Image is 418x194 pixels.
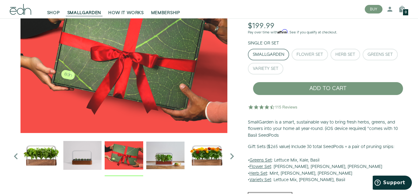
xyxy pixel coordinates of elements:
span: SHOP [47,10,60,16]
a: SHOP [43,2,64,16]
img: EMAILS_-_Holiday_21_PT1_28_9986b34a-7908-4121-b1c1-9595d1e43abe_1024x.png [105,136,143,174]
p: SmallGarden is a smart, sustainable way to bring fresh herbs, greens, and flowers into your home ... [248,119,408,139]
button: Flower Set [292,49,328,60]
p: • : Lettuce Mix, Kale, Basil • : [PERSON_NAME], [PERSON_NAME], [PERSON_NAME] • : Mint, [PERSON_NA... [248,144,408,184]
label: Single or Set [248,40,279,46]
u: Variety Set [249,177,271,183]
div: Greens Set [368,52,393,57]
button: BUY [365,5,383,13]
div: Flower Set [297,52,323,57]
img: Official-EDN-SMALLGARDEN-HERB-HERO-SLV-2000px_1024x.png [22,136,60,174]
span: SMALLGARDEN [67,10,101,16]
span: MEMBERSHIP [151,10,180,16]
u: Flower Set [249,164,271,170]
b: Gift Sets ($265 value) Include 30 total SeedPods + a pair of pruning snips: [248,144,394,150]
button: Greens Set [363,49,398,60]
u: Herb Set [249,170,267,177]
a: MEMBERSHIP [147,2,184,16]
div: 3 / 6 [105,136,143,176]
div: 4 / 6 [146,136,185,176]
span: HOW IT WORKS [108,10,144,16]
div: SmallGarden [253,52,284,57]
button: Variety Set [248,63,283,74]
button: Herb Set [330,49,360,60]
iframe: Opens a widget where you can find more information [373,176,412,191]
p: Pay over time with . See if you qualify at checkout. [248,30,408,35]
img: edn-smallgarden-mixed-herbs-table-product-2000px_1024x.jpg [146,136,185,174]
img: 4.5 star rating [248,101,298,113]
div: $199.99 [248,22,274,31]
div: Herb Set [335,52,355,57]
img: edn-trim-basil.2021-09-07_14_55_24_1024x.gif [63,136,102,174]
div: Variety Set [253,67,278,71]
span: 0 [405,11,407,14]
div: 1 / 6 [22,136,60,176]
img: edn-smallgarden-marigold-hero-SLV-2000px_1024x.png [188,136,226,174]
u: Greens Set [249,157,272,163]
button: SmallGarden [248,49,289,60]
h1: SmallGarden [248,9,308,20]
a: HOW IT WORKS [105,2,147,16]
div: 2 / 6 [63,136,102,176]
a: SMALLGARDEN [64,2,105,16]
button: ADD TO CART [253,82,403,95]
i: Next slide [226,150,238,162]
i: Previous slide [10,150,22,162]
span: Affirm [278,29,288,34]
div: 5 / 6 [188,136,226,176]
